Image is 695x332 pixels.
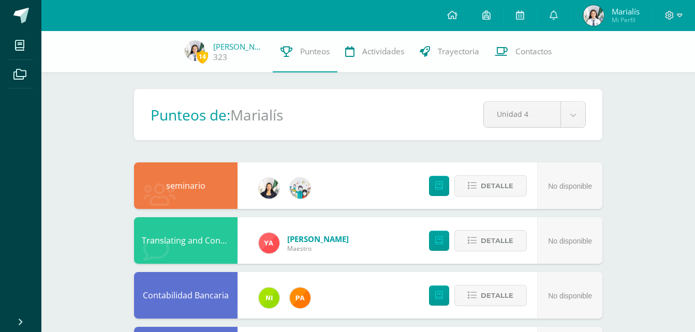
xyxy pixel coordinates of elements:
[197,50,208,63] span: 14
[454,285,527,306] button: Detalle
[612,6,640,17] span: Marialís
[497,102,548,126] span: Unidad 4
[287,244,349,253] span: Maestro
[134,272,238,319] div: Contabilidad Bancaria
[290,178,310,199] img: dc443ddcf056d1407eb58bec7b834d93.png
[290,288,310,308] img: 81049356b3b16f348f04480ea0cb6817.png
[515,46,552,57] span: Contactos
[259,288,279,308] img: ca60df5ae60ada09d1f93a1da4ab2e41.png
[487,31,559,72] a: Contactos
[548,237,592,245] span: No disponible
[481,176,513,195] span: Detalle
[230,105,283,125] h1: Marialís
[259,178,279,199] img: 36cf82a7637ef7d1216c4dcc2ae2f54e.png
[213,52,227,63] a: 323
[583,5,604,26] img: 28e14161b1ff206a720fd39c0479034b.png
[548,292,592,300] span: No disponible
[300,46,330,57] span: Punteos
[259,233,279,253] img: 90ee13623fa7c5dbc2270dab131931b4.png
[362,46,404,57] span: Actividades
[185,40,205,61] img: 28e14161b1ff206a720fd39c0479034b.png
[412,31,487,72] a: Trayectoria
[548,182,592,190] span: No disponible
[454,230,527,251] button: Detalle
[134,162,238,209] div: seminario
[337,31,412,72] a: Actividades
[481,286,513,305] span: Detalle
[287,234,349,244] a: [PERSON_NAME]
[484,102,585,127] a: Unidad 4
[273,31,337,72] a: Punteos
[612,16,640,24] span: Mi Perfil
[438,46,479,57] span: Trayectoria
[454,175,527,197] button: Detalle
[213,41,265,52] a: [PERSON_NAME]
[481,231,513,250] span: Detalle
[134,217,238,264] div: Translating and Conversation
[151,105,230,125] h1: Punteos de:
